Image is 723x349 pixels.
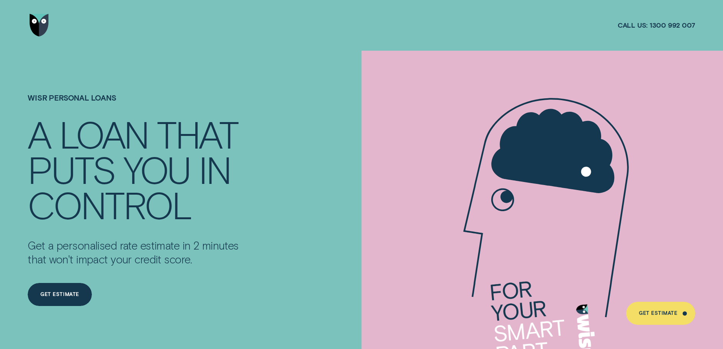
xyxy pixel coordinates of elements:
[618,21,648,30] span: Call us:
[28,239,247,266] p: Get a personalised rate estimate in 2 minutes that won't impact your credit score.
[28,116,50,152] div: A
[28,283,91,306] a: Get Estimate
[618,21,695,30] a: Call us:1300 992 007
[157,116,237,152] div: THAT
[28,93,247,116] h1: Wisr Personal Loans
[199,152,230,187] div: IN
[650,21,695,30] span: 1300 992 007
[30,14,48,36] img: Wisr
[626,302,695,324] a: Get Estimate
[123,152,190,187] div: YOU
[28,187,191,222] div: CONTROL
[28,152,115,187] div: PUTS
[59,116,148,152] div: LOAN
[28,116,247,222] h4: A LOAN THAT PUTS YOU IN CONTROL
